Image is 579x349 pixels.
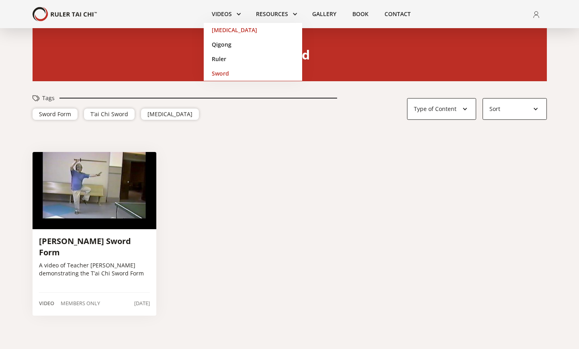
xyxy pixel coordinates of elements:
[42,94,55,102] div: Tags
[33,109,78,120] a: Sword Form
[376,5,419,23] a: Contact
[248,5,304,23] div: Resources
[407,98,476,120] div: Type of Content
[147,110,192,118] div: [MEDICAL_DATA]
[33,47,547,62] h2: Sword
[414,105,456,113] div: Type of Content
[204,23,302,81] nav: Videos
[90,110,128,118] div: T’ai Chi Sword
[61,299,100,307] div: Members Only
[39,299,54,307] div: Video
[134,299,150,307] div: [DATE]
[344,5,376,23] a: Book
[141,109,199,120] a: [MEDICAL_DATA]
[39,236,150,258] h3: [PERSON_NAME] Sword Form
[39,261,150,277] p: A video of Teacher [PERSON_NAME] demonstrating the T’ai Chi Sword Form
[33,7,97,22] img: Your Brand Name
[304,5,344,23] a: Gallery
[204,37,302,52] a: Qigong
[39,110,71,118] div: Sword Form
[204,66,302,81] a: Sword
[84,109,135,120] a: T’ai Chi Sword
[489,105,527,113] div: Sort
[204,23,302,37] a: [MEDICAL_DATA]
[33,152,156,316] a: [PERSON_NAME] Sword FormA video of Teacher [PERSON_NAME] demonstrating the T’ai Chi Sword FormVid...
[483,98,547,120] div: Sort
[204,5,248,23] div: Videos
[204,52,302,66] a: Ruler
